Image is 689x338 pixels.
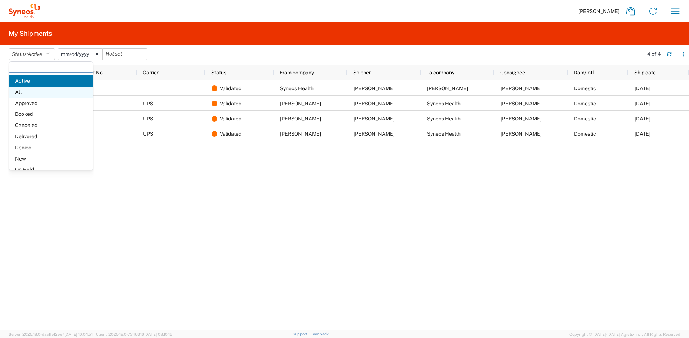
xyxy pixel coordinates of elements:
[9,131,93,142] span: Delivered
[220,96,241,111] span: Validated
[143,101,153,106] span: UPS
[635,116,650,122] span: 06/27/2025
[9,164,93,175] span: On Hold
[9,153,93,164] span: New
[143,116,153,122] span: UPS
[211,70,226,75] span: Status
[9,109,93,120] span: Booked
[9,332,93,337] span: Server: 2025.18.0-daa1fe12ee7
[143,70,159,75] span: Carrier
[9,87,93,98] span: All
[427,85,468,91] span: Melanie Watson
[574,101,596,106] span: Domestic
[220,126,241,141] span: Validated
[9,142,93,153] span: Denied
[647,51,661,57] div: 4 of 4
[354,85,395,91] span: Ayman Abboud
[635,131,650,137] span: 06/06/2025
[220,111,241,126] span: Validated
[354,101,395,106] span: Corinn Gurak
[65,332,93,337] span: [DATE] 10:04:51
[220,81,241,96] span: Validated
[144,332,172,337] span: [DATE] 08:10:16
[574,70,594,75] span: Dom/Intl
[427,101,461,106] span: Syneos Health
[143,131,153,137] span: UPS
[293,332,311,336] a: Support
[501,131,542,137] span: Ayman Abboud
[427,70,454,75] span: To company
[310,332,329,336] a: Feedback
[427,116,461,122] span: Syneos Health
[501,85,542,91] span: Melanie Watson
[427,131,461,137] span: Syneos Health
[569,331,680,338] span: Copyright © [DATE]-[DATE] Agistix Inc., All Rights Reserved
[635,85,650,91] span: 07/11/2025
[280,101,321,106] span: Corinn Gurak
[9,98,93,109] span: Approved
[574,131,596,137] span: Domestic
[280,70,314,75] span: From company
[9,48,55,60] button: Status:Active
[280,85,314,91] span: Syneos Health
[96,332,172,337] span: Client: 2025.18.0-7346316
[635,101,650,106] span: 07/03/2025
[354,131,395,137] span: Rachell Swiercz
[9,29,52,38] h2: My Shipments
[501,101,542,106] span: Ayman Abboud
[574,85,596,91] span: Domestic
[103,49,147,60] input: Not set
[353,70,371,75] span: Shipper
[578,8,619,14] span: [PERSON_NAME]
[58,49,102,60] input: Not set
[28,51,42,57] span: Active
[280,116,321,122] span: Alexia Jackson
[634,70,656,75] span: Ship date
[9,120,93,131] span: Canceled
[9,75,93,87] span: Active
[501,116,542,122] span: Ayman Abboud
[280,131,321,137] span: Rachell Swiercz
[574,116,596,122] span: Domestic
[354,116,395,122] span: Alexia Jackson
[500,70,525,75] span: Consignee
